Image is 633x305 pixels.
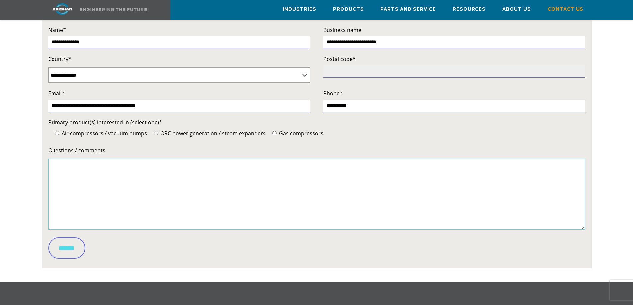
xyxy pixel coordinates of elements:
[278,130,323,137] span: Gas compressors
[323,54,585,64] label: Postal code*
[323,25,585,35] label: Business name
[159,130,265,137] span: ORC power generation / steam expanders
[548,6,583,13] span: Contact Us
[333,6,364,13] span: Products
[323,89,585,98] label: Phone*
[48,118,585,127] label: Primary product(s) interested in (select one)*
[380,0,436,18] a: Parts and Service
[48,89,310,98] label: Email*
[453,0,486,18] a: Resources
[380,6,436,13] span: Parts and Service
[502,0,531,18] a: About Us
[272,131,277,135] input: Gas compressors
[333,0,364,18] a: Products
[60,130,147,137] span: Air compressors / vacuum pumps
[453,6,486,13] span: Resources
[48,54,310,64] label: Country*
[55,131,59,135] input: Air compressors / vacuum pumps
[283,0,316,18] a: Industries
[548,0,583,18] a: Contact Us
[48,25,310,35] label: Name*
[48,146,585,155] label: Questions / comments
[38,3,87,15] img: kaishan logo
[154,131,158,135] input: ORC power generation / steam expanders
[80,8,147,11] img: Engineering the future
[283,6,316,13] span: Industries
[502,6,531,13] span: About Us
